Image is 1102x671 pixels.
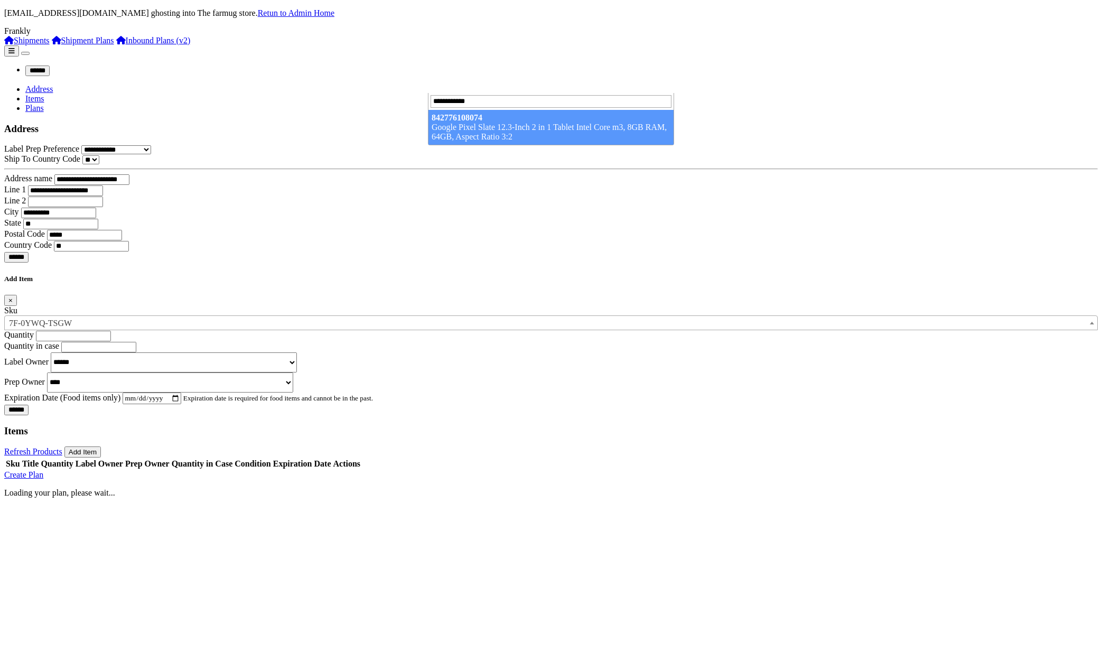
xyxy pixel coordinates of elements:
strong: 842776108074 [432,113,482,122]
th: Condition [234,459,271,469]
label: Sku [4,306,17,315]
a: Retun to Admin Home [258,8,334,17]
label: Quantity [4,330,34,339]
h3: Address [4,123,1098,135]
button: Toggle navigation [21,52,30,55]
a: Plans [25,104,44,113]
span: Pro Sanitize Hand Sanitizer, 8 oz Bottles, 1 Carton, 12 bottles each Carton [4,315,1098,330]
label: Line 1 [4,185,26,194]
label: Postal Code [4,229,45,238]
a: Items [25,94,44,103]
label: City [4,207,19,216]
small: Expiration date is required for food items and cannot be in the past. [183,394,373,402]
a: Shipments [4,36,50,45]
label: Ship To Country Code [4,154,80,163]
th: Label Owner [75,459,124,469]
th: Title [22,459,40,469]
span: × [8,296,13,304]
th: Expiration Date [273,459,332,469]
label: State [4,218,21,227]
button: Close [4,295,17,306]
p: Loading your plan, please wait... [4,488,1098,498]
div: Google Pixel Slate 12.3-Inch 2 in 1 Tablet Intel Core m3, 8GB RAM, 64GB, Aspect Ratio 3:2 [432,123,670,142]
th: Quantity in Case [171,459,234,469]
h3: Items [4,425,1098,437]
label: Expiration Date (Food items only) [4,393,120,402]
label: Address name [4,174,52,183]
label: Label Owner [4,357,49,366]
th: Actions [332,459,361,469]
a: Inbound Plans (v2) [116,36,191,45]
label: Quantity in case [4,341,59,350]
a: Shipment Plans [52,36,114,45]
button: Add Item [64,446,101,458]
label: Prep Owner [4,377,45,386]
div: Frankly [4,26,1098,36]
p: [EMAIL_ADDRESS][DOMAIN_NAME] ghosting into The farmug store. [4,8,1098,18]
th: Sku [5,459,21,469]
a: Address [25,85,53,94]
li: Google Pixel Slate 12.3-Inch 2 in 1 Tablet Intel Core m3, 8GB RAM, 64GB, Aspect Ratio 3:2 [428,110,674,145]
th: Prep Owner [125,459,170,469]
a: Refresh Products [4,447,62,456]
h5: Add Item [4,275,1098,283]
input: Search [431,95,671,108]
span: Pro Sanitize Hand Sanitizer, 8 oz Bottles, 1 Carton, 12 bottles each Carton [5,316,1097,331]
a: Create Plan [4,470,43,479]
label: Label Prep Preference [4,144,79,153]
label: Line 2 [4,196,26,205]
label: Country Code [4,240,52,249]
th: Quantity [40,459,73,469]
